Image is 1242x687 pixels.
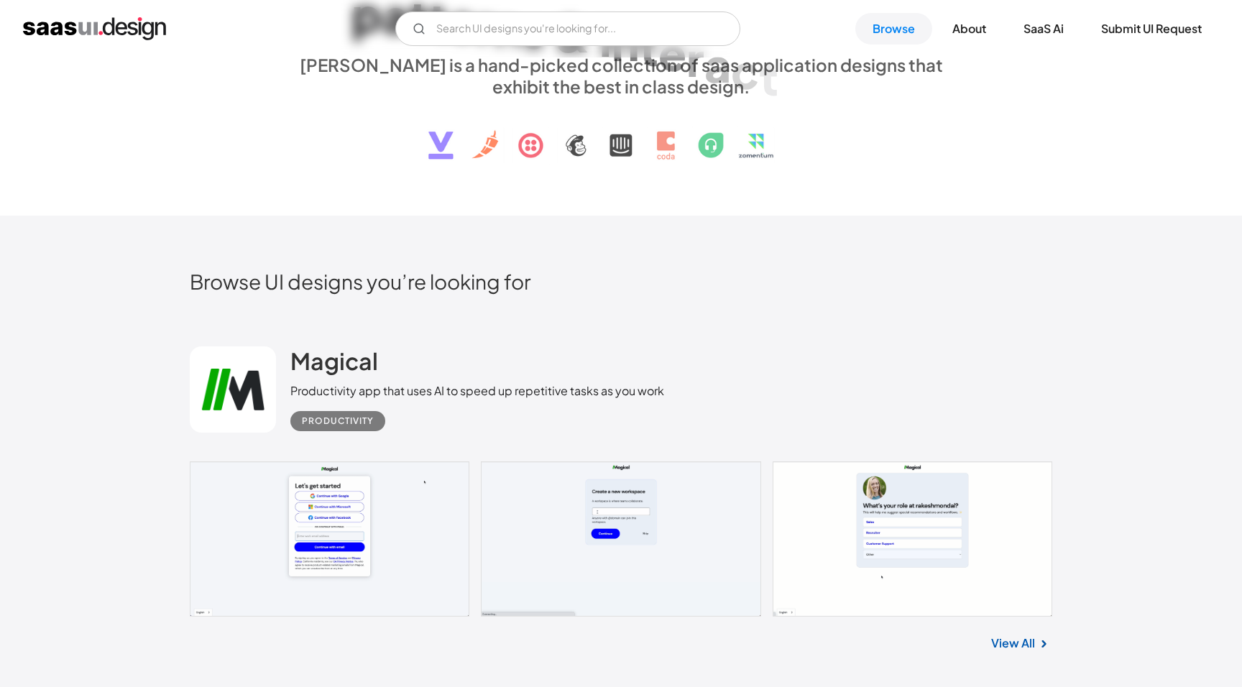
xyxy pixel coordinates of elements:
div: n [612,15,639,70]
a: Magical [290,346,378,382]
a: home [23,17,166,40]
div: t [639,20,658,75]
a: Submit UI Request [1084,13,1219,45]
input: Search UI designs you're looking for... [395,11,740,46]
div: c [731,43,759,98]
h2: Magical [290,346,378,375]
a: View All [991,635,1035,652]
a: Browse [855,13,932,45]
img: text, icon, saas logo [403,97,839,172]
h2: Browse UI designs you’re looking for [190,269,1052,294]
div: r [686,31,704,86]
a: About [935,13,1003,45]
div: i [599,11,612,66]
form: Email Form [395,11,740,46]
div: t [759,50,778,105]
div: & [553,6,591,62]
div: s [521,3,545,58]
div: Productivity [302,412,374,430]
div: [PERSON_NAME] is a hand-picked collection of saas application designs that exhibit the best in cl... [290,54,952,97]
div: Productivity app that uses AI to speed up repetitive tasks as you work [290,382,664,400]
div: a [704,37,731,92]
div: e [658,25,686,80]
a: SaaS Ai [1006,13,1081,45]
